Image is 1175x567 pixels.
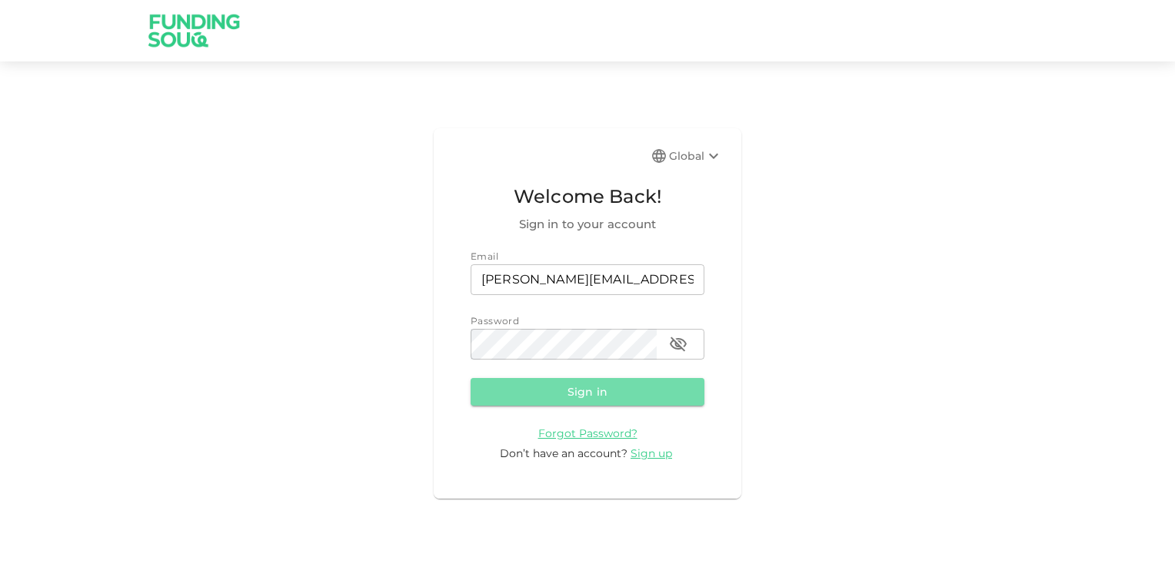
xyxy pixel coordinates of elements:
[669,147,723,165] div: Global
[471,264,704,295] input: email
[471,315,519,327] span: Password
[471,329,657,360] input: password
[471,215,704,234] span: Sign in to your account
[500,446,627,460] span: Don’t have an account?
[471,378,704,406] button: Sign in
[538,426,637,440] a: Forgot Password?
[631,446,672,460] span: Sign up
[538,426,637,440] span: Forgot Password?
[471,250,498,262] span: Email
[471,182,704,211] span: Welcome Back!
